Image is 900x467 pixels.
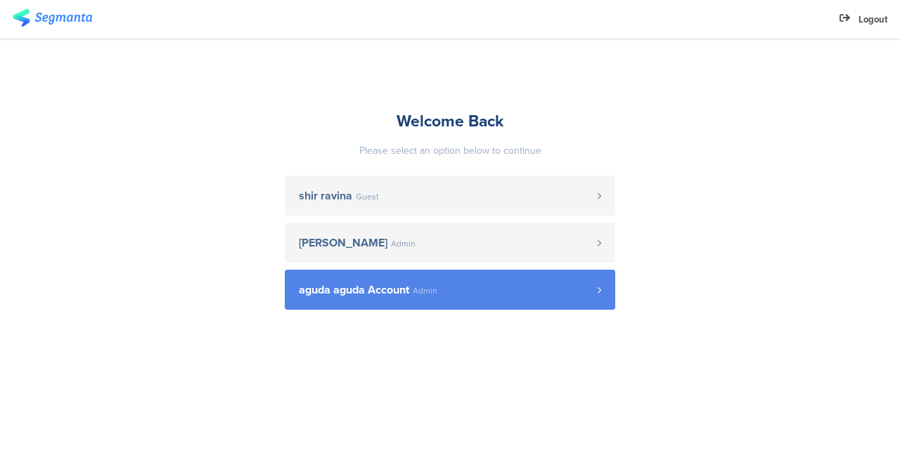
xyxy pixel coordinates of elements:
[285,109,615,133] div: Welcome Back
[285,223,615,263] a: [PERSON_NAME] Admin
[299,284,409,296] span: aguda aguda Account
[285,143,615,158] div: Please select an option below to continue
[299,237,387,249] span: [PERSON_NAME]
[285,176,615,216] a: shir ravina Guest
[13,9,92,27] img: segmanta logo
[413,287,437,295] span: Admin
[859,13,887,26] span: Logout
[356,192,379,201] span: Guest
[299,190,352,202] span: shir ravina
[391,239,416,248] span: Admin
[285,270,615,310] a: aguda aguda Account Admin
